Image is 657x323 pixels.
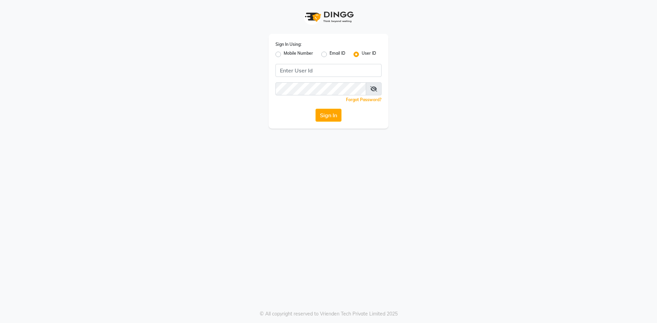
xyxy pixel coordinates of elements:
button: Sign In [315,109,342,122]
img: logo1.svg [301,7,356,27]
label: Sign In Using: [275,41,301,48]
label: Mobile Number [284,50,313,58]
a: Forgot Password? [346,97,382,102]
label: User ID [362,50,376,58]
input: Username [275,82,366,95]
label: Email ID [330,50,345,58]
input: Username [275,64,382,77]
